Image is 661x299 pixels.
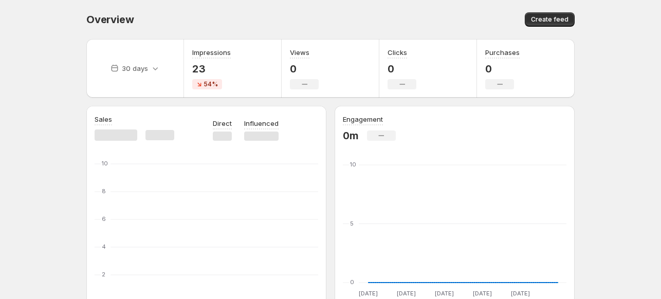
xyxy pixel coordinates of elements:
button: Create feed [525,12,575,27]
h3: Purchases [485,47,520,58]
h3: Clicks [388,47,407,58]
p: 30 days [122,63,148,73]
h3: Views [290,47,309,58]
h3: Sales [95,114,112,124]
text: 0 [350,278,354,286]
p: Influenced [244,118,279,128]
text: [DATE] [359,290,378,297]
text: [DATE] [435,290,454,297]
p: Direct [213,118,232,128]
span: 54% [204,80,218,88]
text: [DATE] [473,290,492,297]
text: 6 [102,215,106,222]
text: 8 [102,188,106,195]
p: 0 [290,63,319,75]
h3: Engagement [343,114,383,124]
text: 10 [102,160,108,167]
p: 0m [343,129,359,142]
p: 23 [192,63,231,75]
span: Overview [86,13,134,26]
text: 4 [102,243,106,250]
p: 0 [388,63,416,75]
text: [DATE] [397,290,416,297]
text: 10 [350,161,356,168]
text: 2 [102,271,105,278]
h3: Impressions [192,47,231,58]
span: Create feed [531,15,568,24]
p: 0 [485,63,520,75]
text: 5 [350,220,354,227]
text: [DATE] [511,290,530,297]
